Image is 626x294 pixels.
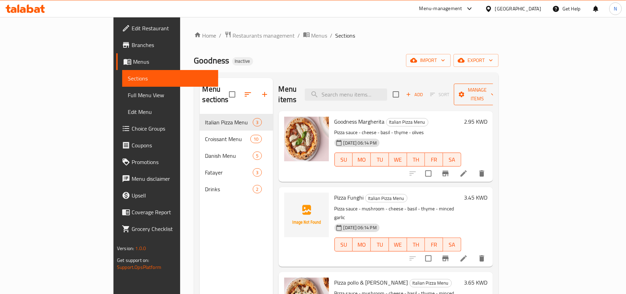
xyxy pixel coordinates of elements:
span: Danish Menu [205,152,253,160]
div: Italian Pizza Menu [205,118,253,126]
span: SA [446,240,458,250]
button: Branch-specific-item [437,250,454,267]
span: Get support on: [117,256,149,265]
span: 3 [253,169,261,176]
p: Pizza sauce - cheese - basil - thyme - olives [334,128,461,137]
a: Coverage Report [116,204,218,220]
div: [GEOGRAPHIC_DATA] [495,5,541,13]
a: Grocery Checklist [116,220,218,237]
div: items [253,152,262,160]
span: FR [428,155,440,165]
div: Danish Menu5 [200,147,273,164]
div: Italian Pizza Menu [365,194,407,202]
span: Italian Pizza Menu [386,118,428,126]
button: delete [473,165,490,182]
span: WE [392,155,404,165]
button: Add section [256,86,273,103]
div: Croissant Menu10 [200,131,273,147]
div: Italian Pizza Menu3 [200,114,273,131]
span: Croissant Menu [205,135,251,143]
span: Fatayer [205,168,253,177]
span: Restaurants management [233,31,295,40]
h6: 3.65 KWD [464,278,487,287]
span: Sections [336,31,355,40]
span: 1.0.0 [135,244,146,253]
span: Pizza Funghi [334,192,364,203]
nav: Menu sections [200,111,273,200]
button: SA [443,153,461,167]
span: Select to update [421,251,436,266]
button: delete [473,250,490,267]
span: Drinks [205,185,253,193]
span: Coverage Report [132,208,212,216]
button: Add [403,89,426,100]
span: Menus [133,57,212,66]
a: Full Menu View [122,87,218,103]
a: Menu disclaimer [116,170,218,187]
h6: 2.95 KWD [464,117,487,126]
span: Promotions [132,158,212,166]
div: items [250,135,262,143]
div: Italian Pizza Menu [410,279,452,287]
button: WE [389,238,407,252]
span: Add item [403,89,426,100]
span: Select section first [426,89,454,100]
span: Goodness Margherita [334,116,385,127]
span: [DATE] 06:14 PM [341,140,380,146]
a: Sections [122,70,218,87]
span: Full Menu View [128,91,212,99]
a: Restaurants management [224,31,295,40]
button: TH [407,238,425,252]
button: import [406,54,451,67]
a: Menus [303,31,327,40]
li: / [298,31,300,40]
span: SA [446,155,458,165]
span: 10 [251,136,261,142]
button: TH [407,153,425,167]
span: Menu disclaimer [132,175,212,183]
span: Grocery Checklist [132,225,212,233]
p: Pizza sauce - mushroom - cheese - basil - thyme - minced garlic [334,204,461,222]
span: Select to update [421,166,436,181]
img: Pizza Funghi [284,193,329,237]
span: Goodness [194,53,229,68]
span: Upsell [132,191,212,200]
button: MO [353,238,371,252]
span: SU [338,155,350,165]
span: 5 [253,153,261,159]
input: search [305,88,387,101]
span: import [412,56,445,65]
span: MO [355,155,368,165]
span: Choice Groups [132,124,212,133]
a: Edit menu item [459,254,468,263]
a: Edit Restaurant [116,20,218,37]
span: Menus [311,31,327,40]
span: WE [392,240,404,250]
button: FR [425,153,443,167]
a: Branches [116,37,218,53]
button: FR [425,238,443,252]
span: [DATE] 06:14 PM [341,224,380,231]
span: TU [374,155,386,165]
li: / [330,31,333,40]
button: WE [389,153,407,167]
button: SU [334,238,353,252]
button: TU [371,153,389,167]
span: MO [355,240,368,250]
button: SU [334,153,353,167]
span: Inactive [232,58,253,64]
button: export [454,54,499,67]
span: Branches [132,41,212,49]
span: Add [405,91,424,99]
button: Manage items [454,84,501,105]
div: items [253,185,262,193]
span: Coupons [132,141,212,149]
span: Italian Pizza Menu [410,279,451,287]
h6: 3.45 KWD [464,193,487,202]
a: Coupons [116,137,218,154]
a: Promotions [116,154,218,170]
div: items [253,118,262,126]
